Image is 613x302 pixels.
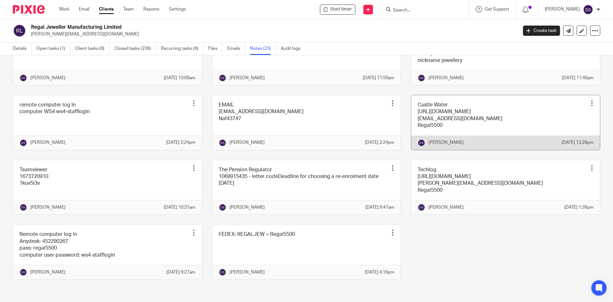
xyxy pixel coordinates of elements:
p: [DATE] 11:46am [562,75,594,81]
img: svg%3E [219,204,226,211]
p: [DATE] 1:39pm [564,204,594,211]
p: [PERSON_NAME] [30,139,65,146]
img: svg%3E [19,268,27,276]
span: Start timer [330,6,352,13]
img: svg%3E [219,139,226,147]
p: [PERSON_NAME][EMAIL_ADDRESS][DOMAIN_NAME] [31,31,513,37]
p: [PERSON_NAME] [30,204,65,211]
a: Email [79,6,89,12]
a: Clients [99,6,114,12]
img: svg%3E [418,74,425,82]
img: svg%3E [418,204,425,211]
p: [DATE] 2:24pm [166,139,195,146]
img: svg%3E [219,74,226,82]
img: svg%3E [418,139,425,147]
a: Recurring tasks (9) [161,43,203,55]
p: [PERSON_NAME] [30,75,65,81]
a: Team [123,6,134,12]
a: Open tasks (1) [36,43,70,55]
a: Emails [227,43,245,55]
p: [PERSON_NAME] [230,139,265,146]
input: Search [392,8,450,13]
p: [PERSON_NAME] [230,204,265,211]
img: svg%3E [19,74,27,82]
a: Closed tasks (236) [114,43,156,55]
p: [DATE] 10:09am [164,75,195,81]
img: svg%3E [219,268,226,276]
a: Reports [143,6,159,12]
a: Work [59,6,69,12]
span: Get Support [485,7,509,12]
a: Details [13,43,32,55]
img: svg%3E [13,24,26,37]
p: [DATE] 4:16pm [365,269,394,275]
p: [PERSON_NAME] [428,204,464,211]
p: [PERSON_NAME] [545,6,580,12]
img: svg%3E [19,204,27,211]
p: [PERSON_NAME] [230,269,265,275]
p: [DATE] 10:31am [164,204,195,211]
p: [PERSON_NAME] [230,75,265,81]
p: [DATE] 9:47am [365,204,394,211]
p: [DATE] 9:27am [166,269,195,275]
h2: Regal Jeweller Manufacturing Limited [31,24,417,31]
p: [PERSON_NAME] [428,75,464,81]
img: svg%3E [19,139,27,147]
p: [DATE] 11:50am [363,75,394,81]
a: Settings [169,6,186,12]
a: Create task [523,26,560,36]
a: Audit logs [281,43,305,55]
p: [DATE] 2:24pm [365,139,394,146]
p: [PERSON_NAME] [428,139,464,146]
a: Client tasks (0) [75,43,110,55]
p: [PERSON_NAME] [30,269,65,275]
img: Pixie [13,5,45,14]
a: Notes (23) [250,43,276,55]
a: Files [208,43,223,55]
p: [DATE] 12:26pm [562,139,594,146]
div: Regal Jeweller Manufacturing Limited [320,4,355,15]
img: svg%3E [583,4,593,15]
